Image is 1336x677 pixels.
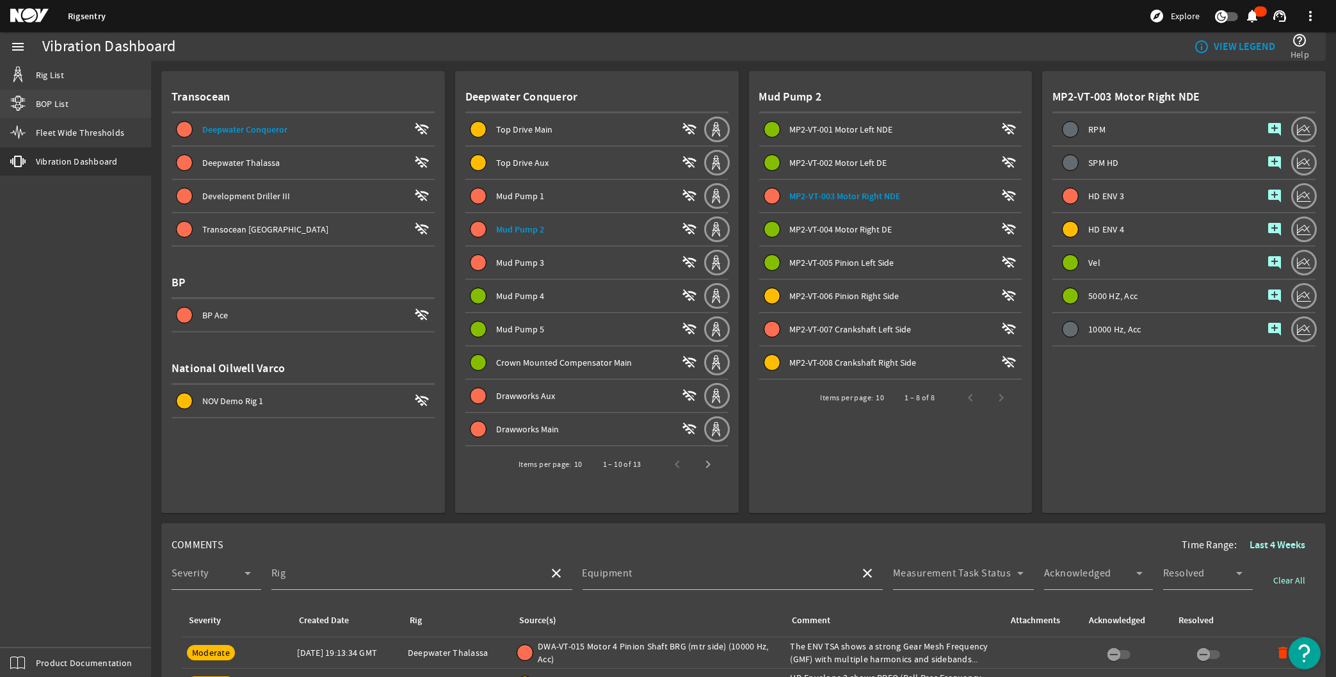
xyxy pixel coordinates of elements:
span: Mud Pump 5 [496,323,544,335]
span: Transocean [GEOGRAPHIC_DATA] [202,224,328,235]
span: Top Drive Main [496,124,552,135]
span: Help [1291,48,1309,61]
span: Crown Mounted Compensator Main [496,357,632,368]
mat-icon: wifi_off [414,307,430,323]
input: Select Equipment [583,571,850,586]
mat-icon: wifi_off [1001,188,1017,204]
div: Items per page: [820,391,873,404]
button: Mud Pump 1 [465,180,703,212]
span: Mud Pump 1 [496,190,544,202]
mat-icon: wifi_off [1001,222,1017,237]
span: Mud Pump 4 [496,290,544,302]
button: MP2-VT-006 Pinion Right Side [759,280,1022,312]
mat-icon: add_comment [1267,122,1282,137]
button: Drawworks Aux [465,380,703,412]
span: Vibration Dashboard [36,155,118,168]
span: Mud Pump 3 [496,257,544,268]
span: RPM [1088,125,1106,134]
div: 1 – 8 of 8 [905,391,935,404]
mat-icon: wifi_off [682,155,698,170]
div: Created Date [297,614,392,628]
button: Clear All [1263,569,1316,592]
mat-icon: wifi_off [1001,155,1017,170]
span: Drawworks Main [496,423,559,435]
mat-icon: wifi_off [682,388,698,404]
button: Last 4 Weeks [1239,534,1316,557]
div: Comment [790,614,994,628]
mat-icon: add_comment [1267,155,1282,170]
mat-icon: wifi_off [682,355,698,370]
span: MP2-VT-008 Crankshaft Right Side [790,357,917,368]
mat-icon: wifi_off [414,393,430,409]
mat-icon: help_outline [1292,33,1308,48]
mat-icon: delete [1275,645,1291,660]
mat-icon: notifications [1245,8,1260,24]
button: Next page [693,449,723,480]
div: [DATE] 19:13:34 GMT [297,646,397,659]
mat-icon: vibration [10,154,26,169]
div: Comment [792,614,830,628]
mat-icon: close [549,566,565,581]
div: Severity [187,614,282,628]
div: Resolved [1179,614,1214,628]
mat-icon: wifi_off [682,122,698,137]
span: Deepwater Thalassa [202,157,280,168]
button: Deepwater Thalassa [172,147,435,179]
button: Development Driller III [172,180,435,212]
div: Transocean [172,81,435,113]
mat-icon: support_agent [1272,8,1287,24]
mat-icon: wifi_off [1001,122,1017,137]
button: more_vert [1295,1,1326,31]
button: Drawworks Main [465,413,703,445]
input: Select a Rig [271,571,539,586]
mat-label: Severity [172,567,209,580]
span: DWA-VT-015 Motor 4 Pinion Shaft BRG (mtr side) (10000 Hz, Acc) [538,640,780,665]
mat-label: Equipment [583,567,633,580]
mat-label: Resolved [1163,567,1205,580]
span: Development Driller III [202,190,290,202]
span: MP2-VT-003 Motor Right NDE [790,190,901,202]
span: HD ENV 3 [1088,192,1124,200]
div: Source(s) [517,614,775,628]
button: Mud Pump 5 [465,313,703,345]
span: MP2-VT-002 Motor Left DE [790,157,887,168]
button: MP2-VT-003 Motor Right NDE [759,180,1022,212]
button: MP2-VT-001 Motor Left NDE [759,113,1022,145]
a: Rigsentry [68,10,106,22]
div: Attachments [1011,614,1060,628]
div: Rig [408,614,502,628]
button: Top Drive Aux [465,147,703,179]
div: Resolved [1177,614,1250,628]
div: Time Range: [1182,534,1316,557]
div: 1 – 10 of 13 [603,458,641,471]
button: Explore [1144,6,1205,26]
mat-icon: wifi_off [682,322,698,337]
button: Mud Pump 4 [465,280,703,312]
span: Rig List [36,69,64,81]
button: Transocean [GEOGRAPHIC_DATA] [172,213,435,245]
button: MP2-VT-005 Pinion Left Side [759,247,1022,279]
mat-icon: add_comment [1267,322,1282,337]
span: Top Drive Aux [496,157,549,168]
div: MP2-VT-003 Motor Right NDE [1052,81,1316,113]
mat-icon: menu [10,39,26,54]
span: Vel [1088,258,1100,267]
span: MP2-VT-005 Pinion Left Side [790,257,894,268]
mat-icon: wifi_off [682,222,698,237]
span: SPM HD [1088,158,1119,167]
mat-icon: wifi_off [1001,255,1017,270]
span: Explore [1171,10,1200,22]
button: Mud Pump 3 [465,247,703,279]
button: MP2-VT-008 Crankshaft Right Side [759,347,1022,379]
button: VIEW LEGEND [1189,35,1280,58]
mat-icon: wifi_off [414,155,430,170]
div: Items per page: [519,458,572,471]
span: Deepwater Conqueror [202,124,287,136]
div: Acknowledged [1089,614,1145,628]
div: National Oilwell Varco [172,353,435,385]
span: HD ENV 4 [1088,225,1124,234]
span: 5000 HZ, Acc [1088,291,1138,300]
div: The ENV TSA shows a strong Gear Mesh Frequency (GMF) with multiple harmonics and sidebands... [790,640,999,665]
mat-icon: add_comment [1267,255,1282,270]
div: Vibration Dashboard [42,40,176,53]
